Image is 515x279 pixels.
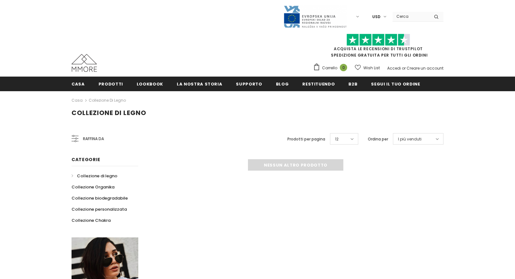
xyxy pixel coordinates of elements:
[77,173,117,179] span: Collezione di legno
[177,81,222,87] span: La nostra storia
[283,14,347,19] a: Javni Razpis
[236,81,262,87] span: supporto
[72,206,127,212] span: Collezione personalizzata
[72,108,146,117] span: Collezione di legno
[302,77,335,91] a: Restituendo
[72,181,114,193] a: Collezione Organika
[72,204,127,215] a: Collezione personalizzata
[83,135,104,142] span: Raffina da
[72,215,111,226] a: Collezione Chakra
[334,46,423,51] a: Acquista le recensioni di TrustPilot
[72,195,128,201] span: Collezione biodegradabile
[322,65,337,71] span: Carrello
[387,65,401,71] a: Accedi
[99,77,123,91] a: Prodotti
[276,77,289,91] a: Blog
[402,65,406,71] span: or
[72,81,85,87] span: Casa
[72,97,83,104] a: Casa
[398,136,422,142] span: I più venduti
[137,77,163,91] a: Lookbook
[137,81,163,87] span: Lookbook
[348,77,357,91] a: B2B
[99,81,123,87] span: Prodotti
[72,193,128,204] a: Collezione biodegradabile
[72,77,85,91] a: Casa
[335,136,339,142] span: 12
[348,81,357,87] span: B2B
[355,62,380,73] a: Wish List
[340,64,347,71] span: 0
[72,170,117,181] a: Collezione di legno
[363,65,380,71] span: Wish List
[177,77,222,91] a: La nostra storia
[89,98,126,103] a: Collezione di legno
[72,217,111,223] span: Collezione Chakra
[283,5,347,28] img: Javni Razpis
[287,136,325,142] label: Prodotti per pagina
[368,136,388,142] label: Ordina per
[371,77,420,91] a: Segui il tuo ordine
[276,81,289,87] span: Blog
[313,63,350,73] a: Carrello 0
[236,77,262,91] a: supporto
[347,34,410,46] img: Fidati di Pilot Stars
[302,81,335,87] span: Restituendo
[372,14,381,20] span: USD
[407,65,443,71] a: Creare un account
[371,81,420,87] span: Segui il tuo ordine
[72,156,100,163] span: Categorie
[393,12,429,21] input: Search Site
[313,37,443,58] span: SPEDIZIONE GRATUITA PER TUTTI GLI ORDINI
[72,184,114,190] span: Collezione Organika
[72,54,97,72] img: Casi MMORE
